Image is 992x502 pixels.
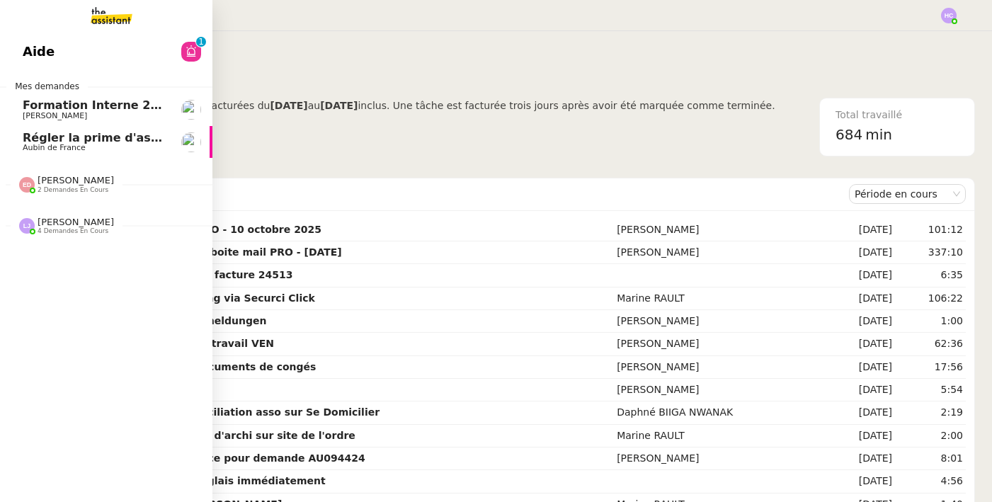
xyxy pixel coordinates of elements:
td: [PERSON_NAME] [614,447,826,470]
td: [DATE] [827,425,896,447]
td: [PERSON_NAME] [614,241,826,264]
td: [PERSON_NAME] [614,356,826,379]
strong: Refaire campagne mailing via Securci Click [74,292,315,304]
td: [PERSON_NAME] [614,310,826,333]
strong: Contacter Generali France pour demande AU094424 [74,452,365,464]
img: users%2FSclkIUIAuBOhhDrbgjtrSikBoD03%2Favatar%2F48cbc63d-a03d-4817-b5bf-7f7aeed5f2a9 [181,132,201,152]
span: [PERSON_NAME] [23,111,87,120]
td: 6:35 [895,264,966,287]
td: 101:12 [895,219,966,241]
img: svg [19,177,35,193]
span: 684 [836,126,862,143]
span: au [308,100,320,111]
strong: Compléter dossier domiciliation asso sur Se Domicilier [74,406,380,418]
td: 4:56 [895,470,966,493]
b: [DATE] [270,100,307,111]
b: [DATE] [320,100,358,111]
td: 17:56 [895,356,966,379]
td: [DATE] [827,219,896,241]
td: 2:19 [895,401,966,424]
span: 2 demandes en cours [38,186,108,194]
td: [DATE] [827,356,896,379]
span: Aide [23,41,55,62]
td: [DATE] [827,264,896,287]
td: Marine RAULT [614,425,826,447]
strong: [PERSON_NAME] contrat d'archi sur site de l'ordre [74,430,355,441]
td: [DATE] [827,447,896,470]
td: 1:00 [895,310,966,333]
img: users%2Fa6PbEmLwvGXylUqKytRPpDpAx153%2Favatar%2Ffanny.png [181,100,201,120]
div: Total travaillé [836,107,959,123]
td: 337:10 [895,241,966,264]
td: [PERSON_NAME] [614,379,826,401]
img: svg [19,218,35,234]
nz-badge-sup: 1 [196,37,206,47]
td: [DATE] [827,310,896,333]
td: 106:22 [895,287,966,310]
div: Demandes [72,180,849,208]
td: [DATE] [827,287,896,310]
td: [DATE] [827,333,896,355]
strong: Créer une facture en anglais immédiatement [74,475,326,486]
span: Mes demandes [6,79,88,93]
td: Marine RAULT [614,287,826,310]
img: svg [941,8,957,23]
td: 5:54 [895,379,966,401]
span: min [865,123,892,147]
td: 2:00 [895,425,966,447]
td: [DATE] [827,241,896,264]
td: [DATE] [827,379,896,401]
span: Régler la prime d'assurance [23,131,201,144]
nz-select-item: Période en cours [855,185,960,203]
td: [DATE] [827,401,896,424]
span: Formation Interne 2 - [PERSON_NAME] [23,98,268,112]
td: [DATE] [827,470,896,493]
span: [PERSON_NAME] [38,175,114,186]
td: 8:01 [895,447,966,470]
td: Daphné BIIGA NWANAK [614,401,826,424]
td: [PERSON_NAME] [614,219,826,241]
span: Aubin de France [23,143,86,152]
p: 1 [198,37,204,50]
span: inclus. Une tâche est facturée trois jours après avoir été marquée comme terminée. [358,100,775,111]
span: 4 demandes en cours [38,227,108,235]
td: [PERSON_NAME] [614,333,826,355]
span: [PERSON_NAME] [38,217,114,227]
td: 62:36 [895,333,966,355]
